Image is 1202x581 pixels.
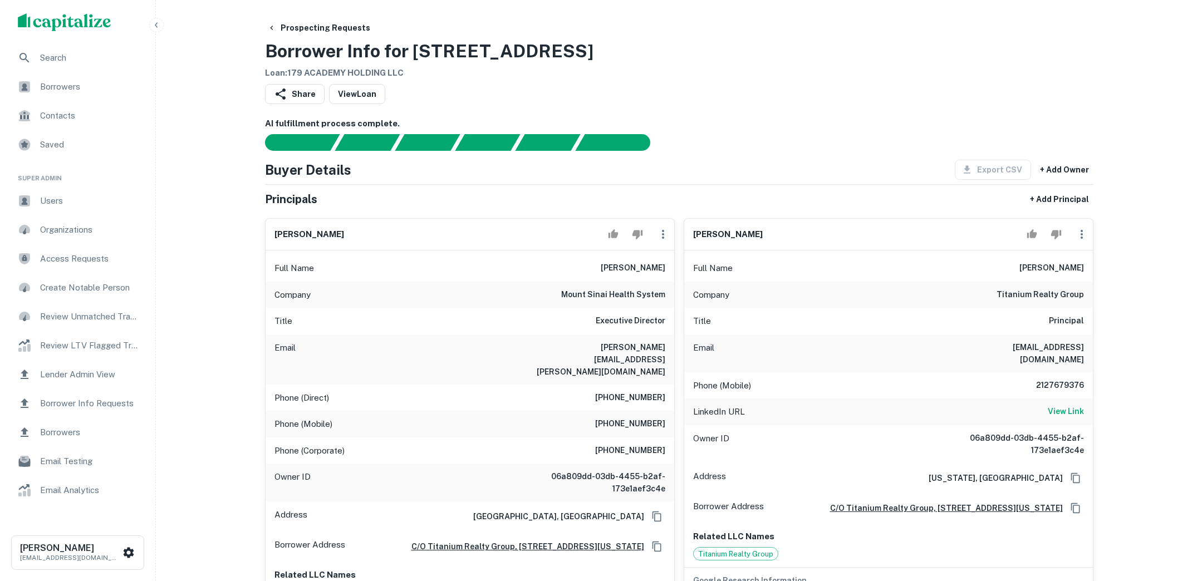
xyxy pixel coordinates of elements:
[274,417,332,431] p: Phone (Mobile)
[9,188,146,214] a: Users
[265,191,317,208] h5: Principals
[1022,223,1042,245] button: Accept
[20,553,120,563] p: [EMAIL_ADDRESS][DOMAIN_NAME]
[40,484,140,497] span: Email Analytics
[274,228,344,241] h6: [PERSON_NAME]
[9,160,146,188] li: Super Admin
[1067,470,1084,486] button: Copy Address
[40,194,140,208] span: Users
[595,391,665,405] h6: [PHONE_NUMBER]
[576,134,664,151] div: AI fulfillment process complete.
[40,281,140,294] span: Create Notable Person
[464,510,644,523] h6: [GEOGRAPHIC_DATA], [GEOGRAPHIC_DATA]
[274,508,307,525] p: Address
[9,245,146,272] a: Access Requests
[40,368,140,381] span: Lender Admin View
[265,160,351,180] h4: Buyer Details
[40,426,140,439] span: Borrowers
[649,508,665,525] button: Copy Address
[532,470,665,495] h6: 06a809dd-03db-4455-b2af-173e1aef3c4e
[40,339,140,352] span: Review LTV Flagged Transactions
[395,134,460,151] div: Documents found, AI parsing details...
[40,80,140,93] span: Borrowers
[40,397,140,410] span: Borrower Info Requests
[40,310,140,323] span: Review Unmatched Transactions
[9,477,146,504] a: Email Analytics
[403,540,644,553] a: c/o titanium realty group, [STREET_ADDRESS][US_STATE]
[9,303,146,330] a: Review Unmatched Transactions
[693,379,751,392] p: Phone (Mobile)
[274,538,345,555] p: Borrower Address
[649,538,665,555] button: Copy Address
[11,535,144,570] button: [PERSON_NAME][EMAIL_ADDRESS][DOMAIN_NAME]
[627,223,647,245] button: Reject
[9,73,146,100] a: Borrowers
[693,341,714,366] p: Email
[1048,405,1084,418] a: View Link
[274,288,311,302] p: Company
[18,13,111,31] img: capitalize-logo.png
[9,216,146,243] a: Organizations
[693,432,729,456] p: Owner ID
[265,117,1093,130] h6: AI fulfillment process complete.
[274,470,311,495] p: Owner ID
[950,432,1084,456] h6: 06a809dd-03db-4455-b2af-173e1aef3c4e
[265,67,593,80] h6: Loan : 179 ACADEMY HOLDING LLC
[40,252,140,265] span: Access Requests
[20,544,120,553] h6: [PERSON_NAME]
[595,417,665,431] h6: [PHONE_NUMBER]
[274,341,296,378] p: Email
[40,51,140,65] span: Search
[693,405,745,418] p: LinkedIn URL
[693,500,764,516] p: Borrower Address
[1017,379,1084,392] h6: 2127679376
[9,419,146,446] a: Borrowers
[693,314,711,328] p: Title
[693,530,1084,543] p: Related LLC Names
[9,448,146,475] a: Email Testing
[40,223,140,237] span: Organizations
[604,223,623,245] button: Accept
[997,288,1084,302] h6: titanium realty group
[274,314,292,328] p: Title
[821,502,1063,514] h6: c/o titanium realty group, [STREET_ADDRESS][US_STATE]
[595,444,665,457] h6: [PHONE_NUMBER]
[263,18,375,38] button: Prospecting Requests
[9,361,146,388] a: Lender Admin View
[40,138,140,151] span: Saved
[455,134,520,151] div: Principals found, AI now looking for contact information...
[1026,189,1093,209] button: + Add Principal
[1036,160,1093,180] button: + Add Owner
[274,444,345,457] p: Phone (Corporate)
[1049,314,1084,328] h6: Principal
[1146,492,1202,545] iframe: Chat Widget
[9,102,146,129] a: Contacts
[9,45,146,71] a: Search
[9,274,146,301] a: Create Notable Person
[1046,223,1066,245] button: Reject
[274,391,329,405] p: Phone (Direct)
[9,131,146,158] a: Saved
[1019,262,1084,275] h6: [PERSON_NAME]
[9,332,146,359] a: Review LTV Flagged Transactions
[9,390,146,417] a: Borrower Info Requests
[274,262,314,275] p: Full Name
[265,84,325,104] button: Share
[252,134,335,151] div: Sending borrower request to AI...
[596,314,665,328] h6: Executive Director
[693,228,763,241] h6: [PERSON_NAME]
[515,134,580,151] div: Principals found, still searching for contact information. This may take time...
[40,109,140,122] span: Contacts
